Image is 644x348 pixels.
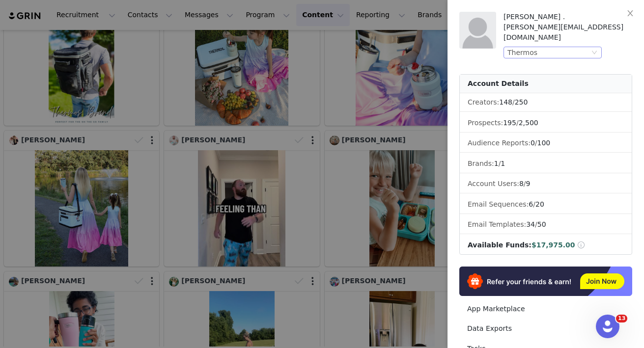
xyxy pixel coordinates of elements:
[526,220,535,228] span: 34
[515,98,528,106] span: 250
[460,195,632,214] li: Email Sequences:
[460,93,632,112] li: Creators:
[460,114,632,133] li: Prospects:
[529,200,544,208] span: /
[460,215,632,234] li: Email Templates:
[460,155,632,173] li: Brands:
[460,134,632,153] li: Audience Reports: /
[526,220,546,228] span: /
[519,180,524,187] span: 8
[459,12,496,49] img: placeholder-profile.jpg
[503,119,516,127] span: 195
[519,180,531,187] span: /
[503,119,538,127] span: /
[519,119,538,127] span: 2,500
[499,98,512,106] span: 148
[459,320,632,338] a: Data Exports
[468,241,532,249] span: Available Funds:
[460,75,632,93] div: Account Details
[459,300,632,318] a: App Marketplace
[616,315,627,322] span: 13
[507,47,537,58] div: Thermos
[459,267,632,296] img: Refer & Earn
[591,50,597,56] i: icon: down
[504,22,632,43] div: [PERSON_NAME][EMAIL_ADDRESS][DOMAIN_NAME]
[535,200,544,208] span: 20
[532,241,575,249] span: $17,975.00
[531,139,535,147] span: 0
[626,9,634,17] i: icon: close
[529,200,533,208] span: 6
[499,98,528,106] span: /
[537,139,551,147] span: 100
[504,12,632,22] div: [PERSON_NAME] .
[460,175,632,193] li: Account Users:
[494,160,499,167] span: 1
[596,315,619,338] iframe: Intercom live chat
[501,160,505,167] span: 1
[526,180,531,187] span: 9
[494,160,505,167] span: /
[537,220,546,228] span: 50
